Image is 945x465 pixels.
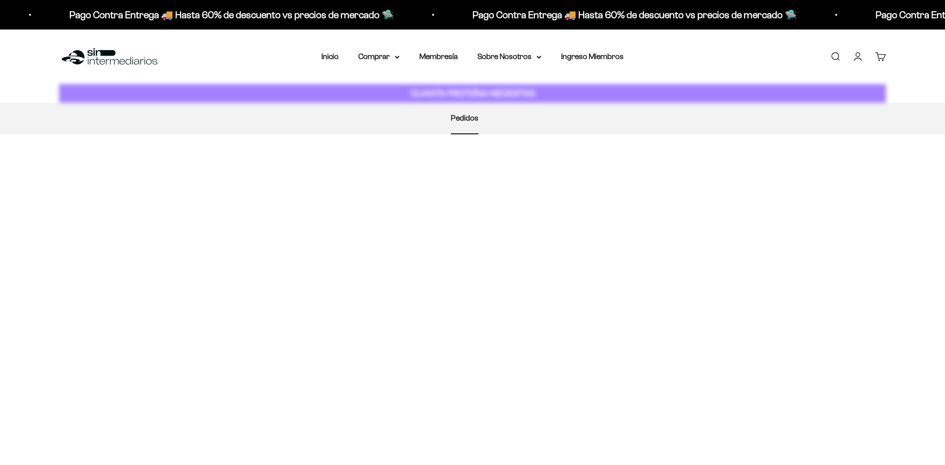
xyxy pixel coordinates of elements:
p: Pago Contra Entrega 🚚 Hasta 60% de descuento vs precios de mercado 🛸 [472,7,797,23]
strong: CUANTA PROTEÍNA NECESITAS [410,88,535,98]
a: Inicio [321,52,339,61]
a: Membresía [419,52,458,61]
summary: Sobre Nosotros [477,50,541,63]
a: Pedidos [451,114,478,122]
p: Pago Contra Entrega 🚚 Hasta 60% de descuento vs precios de mercado 🛸 [69,7,394,23]
summary: Comprar [358,50,400,63]
a: Ingreso Miembros [561,52,624,61]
